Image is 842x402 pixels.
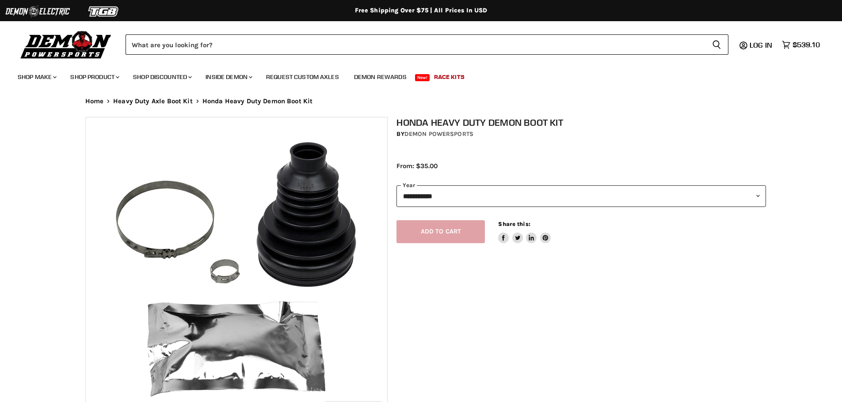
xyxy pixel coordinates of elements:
select: year [396,185,766,207]
img: TGB Logo 2 [71,3,137,20]
button: Search [705,34,728,55]
nav: Breadcrumbs [68,98,775,105]
h1: Honda Heavy Duty Demon Boot Kit [396,117,766,128]
img: Demon Powersports [18,29,114,60]
a: Shop Product [64,68,125,86]
span: Honda Heavy Duty Demon Boot Kit [202,98,313,105]
span: New! [415,74,430,81]
a: Demon Powersports [404,130,473,138]
a: Heavy Duty Axle Boot Kit [113,98,193,105]
form: Product [126,34,728,55]
a: Request Custom Axles [259,68,346,86]
a: Demon Rewards [347,68,413,86]
span: $539.10 [792,41,820,49]
a: Inside Demon [199,68,258,86]
input: Search [126,34,705,55]
a: Shop Discounted [126,68,197,86]
div: Free Shipping Over $75 | All Prices In USD [68,7,775,15]
span: From: $35.00 [396,162,438,170]
span: Log in [750,41,772,49]
aside: Share this: [498,220,551,244]
a: Shop Make [11,68,62,86]
a: Home [85,98,104,105]
a: $539.10 [777,38,824,51]
ul: Main menu [11,64,818,86]
img: Demon Electric Logo 2 [4,3,71,20]
div: by [396,129,766,139]
span: Share this: [498,221,530,227]
a: Log in [746,41,777,49]
a: Race Kits [427,68,471,86]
